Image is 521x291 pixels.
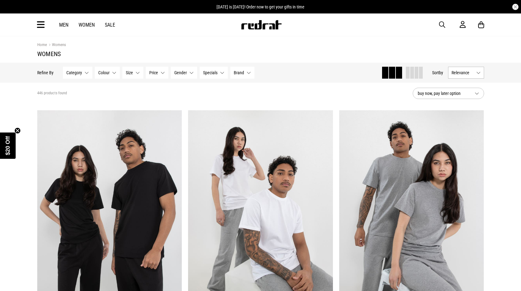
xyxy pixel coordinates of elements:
button: Category [63,67,92,79]
a: Sale [105,22,115,28]
span: Size [126,70,133,75]
span: by [439,70,443,75]
button: Sortby [432,69,443,76]
button: Size [122,67,143,79]
span: Relevance [452,70,474,75]
span: [DATE] is [DATE]! Order now to get your gifts in time [217,4,304,9]
button: Relevance [448,67,484,79]
span: Specials [203,70,217,75]
a: Home [37,42,47,47]
button: buy now, pay later option [413,88,484,99]
p: Refine By [37,70,54,75]
span: Colour [98,70,110,75]
span: buy now, pay later option [418,90,470,97]
button: Brand [230,67,254,79]
a: Men [59,22,69,28]
a: Womens [47,42,66,48]
h1: Womens [37,50,484,58]
button: Price [146,67,168,79]
a: Women [79,22,95,28]
button: Colour [95,67,120,79]
button: Specials [200,67,228,79]
img: Redrat logo [241,20,282,29]
span: Category [66,70,82,75]
span: Price [149,70,158,75]
button: Close teaser [14,127,21,134]
span: $20 Off [5,136,11,155]
button: Gender [171,67,197,79]
span: Brand [234,70,244,75]
span: 446 products found [37,91,67,96]
span: Gender [174,70,187,75]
